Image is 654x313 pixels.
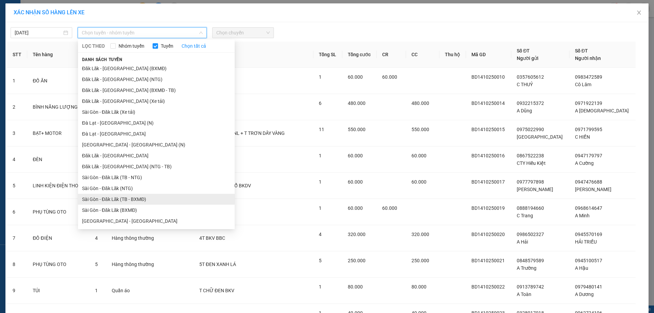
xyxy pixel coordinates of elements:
span: 320.000 [348,232,365,237]
span: A Dương [575,292,594,297]
strong: Nhận: [14,42,88,79]
li: Đăk Lăk - [GEOGRAPHIC_DATA] (BXMĐ) [78,63,235,74]
span: 4T BKV BBC [199,235,225,241]
span: 60.000 [348,205,363,211]
th: Tổng cước [342,42,377,68]
span: 0975022990 [517,127,544,132]
span: 0971922139 [575,100,602,106]
th: Ghi chú [194,42,313,68]
span: A [DEMOGRAPHIC_DATA] [575,108,629,113]
td: Hàng thông thường [106,251,160,278]
span: C Trang [517,213,533,218]
li: Sài Gòn - Đăk Lăk (TB - BXMĐ) [78,194,235,205]
td: ĐỒ ĐIỆN [27,225,90,251]
span: BD1410250010 [471,74,505,80]
span: [PERSON_NAME] [575,187,611,192]
span: 10 CUỘN BẠC BNL + T TRƠN DÂY VÀNG [199,130,285,136]
li: Sài Gòn - Đăk Lăk (TB - NTG) [78,172,235,183]
span: Số ĐT [575,48,588,53]
span: A Minh [575,213,590,218]
span: 0945100517 [575,258,602,263]
span: T CHỮ ĐEN BKV [199,288,234,293]
span: Người gửi [517,56,539,61]
span: Người nhận [575,56,601,61]
span: A Hậu [575,265,588,271]
span: 19:21:31 [DATE] [44,32,83,38]
span: 550.000 [348,127,365,132]
input: 14/10/2025 [15,29,62,36]
span: 0979480141 [575,284,602,289]
span: Chọn tuyến - nhóm tuyến [82,28,203,38]
li: Sài Gòn - Đăk Lăk (Xe tải) [78,107,235,118]
td: 3 [7,120,27,146]
span: [GEOGRAPHIC_DATA] [517,134,563,140]
li: [GEOGRAPHIC_DATA] - [GEOGRAPHIC_DATA] (N) [78,139,235,150]
span: Gửi: [37,4,84,11]
span: 480.000 [348,100,365,106]
li: Đăk Lăk - [GEOGRAPHIC_DATA] (NTG) [78,74,235,85]
span: Chọn chuyến [216,28,270,38]
li: Đà Lạt - [GEOGRAPHIC_DATA] [78,128,235,139]
span: XÁC NHẬN SỐ HÀNG LÊN XE [14,9,84,16]
span: 1 [319,284,322,289]
span: 320.000 [411,232,429,237]
span: 5T ĐEN XANH LÁ [199,262,236,267]
span: 0932215372 [517,100,544,106]
span: close [636,10,642,15]
td: TÚI [27,278,90,304]
span: BD1410250014 [471,100,505,106]
td: Hàng thông thường [106,225,160,251]
span: [PERSON_NAME] [517,187,553,192]
span: 1 [319,205,322,211]
td: PHỤ TÙNG OTO [27,199,90,225]
li: Đà Lạt - [GEOGRAPHIC_DATA] (N) [78,118,235,128]
li: Đăk Lăk - [GEOGRAPHIC_DATA] (Xe tải) [78,96,235,107]
span: 60.000 [382,205,397,211]
span: 11 [319,127,324,132]
th: CR [377,42,406,68]
span: BD1410250017 [471,179,505,185]
span: BD1410250019 [471,205,505,211]
td: 7 [7,225,27,251]
span: C THUỶ [517,82,533,87]
span: A Hảo - 0392222655 [37,13,88,18]
span: 0945570169 [575,232,602,237]
span: Số ĐT [517,48,530,53]
span: 0983472589 [575,74,602,80]
td: PHỤ TÙNG OTO [27,251,90,278]
td: 6 [7,199,27,225]
span: BD1410250015 [471,127,505,132]
span: BD1410250020 [471,232,505,237]
span: 0913789742 [517,284,544,289]
span: BD1410250031 - [37,20,93,38]
span: 60.000 [411,153,426,158]
span: 0986502327 [517,232,544,237]
span: BD1410250021 [471,258,505,263]
span: CTY Hiếu Kiệt [517,160,546,166]
span: HẢI TRIỀU [575,239,597,245]
td: LINH KIỆN ĐIỆN THOẠI [27,173,90,199]
span: 60.000 [348,179,363,185]
span: 0947476688 [575,179,602,185]
span: 1 [319,153,322,158]
span: Tuyến [158,42,176,50]
span: 550.000 [411,127,429,132]
span: 1 [95,288,98,293]
span: 80.000 [411,284,426,289]
td: ĐÈN [27,146,90,173]
li: Sài Gòn - Đăk Lăk (NTG) [78,183,235,194]
span: 250.000 [411,258,429,263]
span: 4 [319,232,322,237]
span: 0867522238 [517,153,544,158]
span: 0357605612 [517,74,544,80]
th: Tên hàng [27,42,90,68]
th: Tổng SL [313,42,342,68]
span: 0947179797 [575,153,602,158]
span: 0848579589 [517,258,544,263]
td: 9 [7,278,27,304]
th: CC [406,42,439,68]
li: [GEOGRAPHIC_DATA] - [GEOGRAPHIC_DATA] [78,216,235,226]
span: 0977797898 [517,179,544,185]
span: 6 [319,100,322,106]
span: Cô Lâm [575,82,591,87]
